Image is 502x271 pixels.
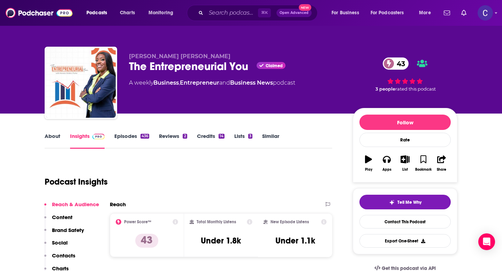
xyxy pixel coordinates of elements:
[124,219,151,224] h2: Power Score™
[179,79,180,86] span: ,
[359,234,451,248] button: Export One-Sheet
[332,8,359,18] span: For Business
[129,79,295,87] div: A weekly podcast
[70,133,105,149] a: InsightsPodchaser Pro
[258,8,271,17] span: ⌘ K
[262,133,279,149] a: Similar
[382,168,391,172] div: Apps
[44,239,68,252] button: Social
[159,133,187,149] a: Reviews2
[458,7,469,19] a: Show notifications dropdown
[359,115,451,130] button: Follow
[52,239,68,246] p: Social
[415,168,432,172] div: Bookmark
[276,9,312,17] button: Open AdvancedNew
[275,235,315,246] h3: Under 1.1k
[271,219,309,224] h2: New Episode Listens
[140,134,149,139] div: 436
[92,134,105,139] img: Podchaser Pro
[299,4,311,11] span: New
[6,6,73,20] img: Podchaser - Follow, Share and Rate Podcasts
[197,219,236,224] h2: Total Monthly Listens
[197,133,225,149] a: Credits14
[52,214,73,220] p: Content
[378,151,396,176] button: Apps
[397,200,421,205] span: Tell Me Why
[433,151,451,176] button: Share
[45,133,60,149] a: About
[327,7,368,18] button: open menu
[201,235,241,246] h3: Under 1.8k
[478,5,493,21] img: User Profile
[144,7,182,18] button: open menu
[46,48,116,118] img: The Entrepreneurial You
[365,168,372,172] div: Play
[135,234,158,248] p: 43
[183,134,187,139] div: 2
[478,5,493,21] button: Show profile menu
[353,53,457,96] div: 43 3 peoplerated this podcast
[52,227,84,233] p: Brand Safety
[153,79,179,86] a: Business
[437,168,446,172] div: Share
[366,7,414,18] button: open menu
[375,86,395,92] span: 3 people
[52,201,99,208] p: Reach & Audience
[419,8,431,18] span: More
[219,134,225,139] div: 14
[206,7,258,18] input: Search podcasts, credits, & more...
[396,151,414,176] button: List
[395,86,436,92] span: rated this podcast
[120,8,135,18] span: Charts
[44,252,75,265] button: Contacts
[230,79,273,86] a: Business News
[359,215,451,229] a: Contact This Podcast
[389,200,395,205] img: tell me why sparkle
[114,133,149,149] a: Episodes436
[193,5,324,21] div: Search podcasts, credits, & more...
[149,8,173,18] span: Monitoring
[45,177,108,187] h1: Podcast Insights
[44,227,84,240] button: Brand Safety
[478,233,495,250] div: Open Intercom Messenger
[414,151,432,176] button: Bookmark
[280,11,309,15] span: Open Advanced
[86,8,107,18] span: Podcasts
[414,7,440,18] button: open menu
[234,133,252,149] a: Lists3
[359,195,451,209] button: tell me why sparkleTell Me Why
[180,79,219,86] a: Entrepreneur
[478,5,493,21] span: Logged in as publicityxxtina
[359,133,451,147] div: Rate
[115,7,139,18] a: Charts
[371,8,404,18] span: For Podcasters
[359,151,378,176] button: Play
[129,53,230,60] span: [PERSON_NAME] [PERSON_NAME]
[219,79,230,86] span: and
[82,7,116,18] button: open menu
[383,57,409,70] a: 43
[52,252,75,259] p: Contacts
[441,7,453,19] a: Show notifications dropdown
[110,201,126,208] h2: Reach
[402,168,408,172] div: List
[248,134,252,139] div: 3
[390,57,409,70] span: 43
[44,201,99,214] button: Reach & Audience
[266,64,283,68] span: Claimed
[44,214,73,227] button: Content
